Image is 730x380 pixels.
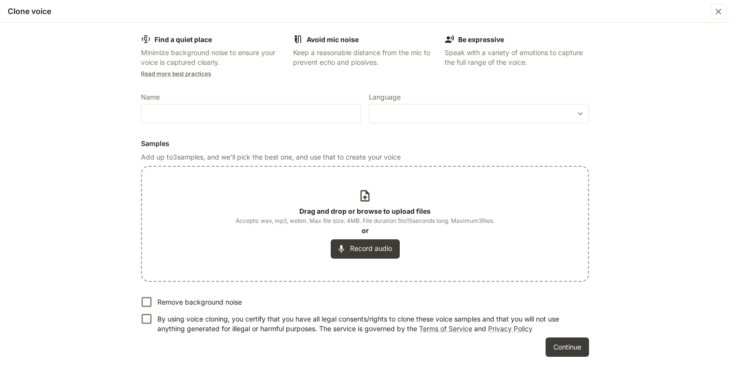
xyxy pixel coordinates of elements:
a: Terms of Service [419,324,472,333]
p: Add up to 3 samples, and we'll pick the best one, and use that to create your voice [141,152,589,162]
b: Find a quiet place [154,35,212,44]
div: ​ [369,109,589,118]
b: Be expressive [458,35,504,44]
p: By using voice cloning, you certify that you have all legal consents/rights to clone these voice ... [157,314,581,334]
h5: Clone voice [8,6,51,16]
p: Language [369,94,401,101]
p: Minimize background noise to ensure your voice is captured clearly. [141,48,285,67]
span: Accepts: wav, mp3, webm. Max file size: 4MB. File duration 5 to 15 seconds long. Maximum 3 files. [236,216,494,226]
h6: Samples [141,139,589,148]
a: Privacy Policy [488,324,533,333]
a: Read more best practices [141,70,211,77]
b: Drag and drop or browse to upload files [299,207,431,215]
button: Continue [546,337,589,357]
b: or [362,226,369,234]
p: Remove background noise [157,297,242,307]
p: Speak with a variety of emotions to capture the full range of the voice. [445,48,589,67]
p: Keep a reasonable distance from the mic to prevent echo and plosives. [293,48,437,67]
button: Record audio [331,239,400,259]
p: Name [141,94,160,101]
b: Avoid mic noise [307,35,359,44]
